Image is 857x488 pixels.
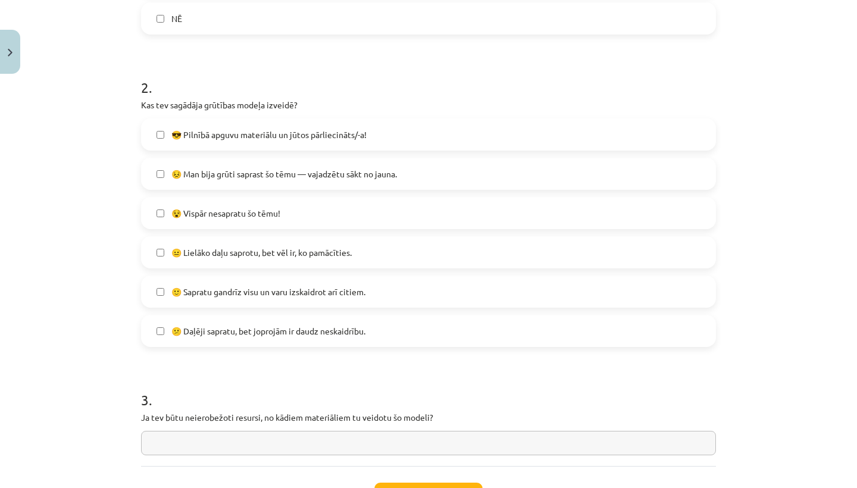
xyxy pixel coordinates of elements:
input: 😎 Pilnībā apguvu materiālu un jūtos pārliecināts/-a! [157,131,164,139]
span: 😕 Daļēji sapratu, bet joprojām ir daudz neskaidrību. [171,325,365,337]
img: icon-close-lesson-0947bae3869378f0d4975bcd49f059093ad1ed9edebbc8119c70593378902aed.svg [8,49,12,57]
h1: 2 . [141,58,716,95]
span: 😵 Vispār nesapratu šo tēmu! [171,207,280,220]
input: NĒ [157,15,164,23]
input: 😣 Man bija grūti saprast šo tēmu — vajadzētu sākt no jauna. [157,170,164,178]
span: 😐 Lielāko daļu saprotu, bet vēl ir, ko pamācīties. [171,246,352,259]
span: 😎 Pilnībā apguvu materiālu un jūtos pārliecināts/-a! [171,129,367,141]
input: 😐 Lielāko daļu saprotu, bet vēl ir, ko pamācīties. [157,249,164,256]
span: 🙂 Sapratu gandrīz visu un varu izskaidrot arī citiem. [171,286,365,298]
input: 😕 Daļēji sapratu, bet joprojām ir daudz neskaidrību. [157,327,164,335]
input: 😵 Vispār nesapratu šo tēmu! [157,209,164,217]
span: NĒ [171,12,182,25]
h1: 3 . [141,371,716,408]
p: Ja tev būtu neierobežoti resursi, no kādiem materiāliem tu veidotu šo modeli? [141,411,716,424]
p: Kas tev sagādāja grūtības modeļa izveidē? [141,99,716,111]
input: 🙂 Sapratu gandrīz visu un varu izskaidrot arī citiem. [157,288,164,296]
span: 😣 Man bija grūti saprast šo tēmu — vajadzētu sākt no jauna. [171,168,397,180]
